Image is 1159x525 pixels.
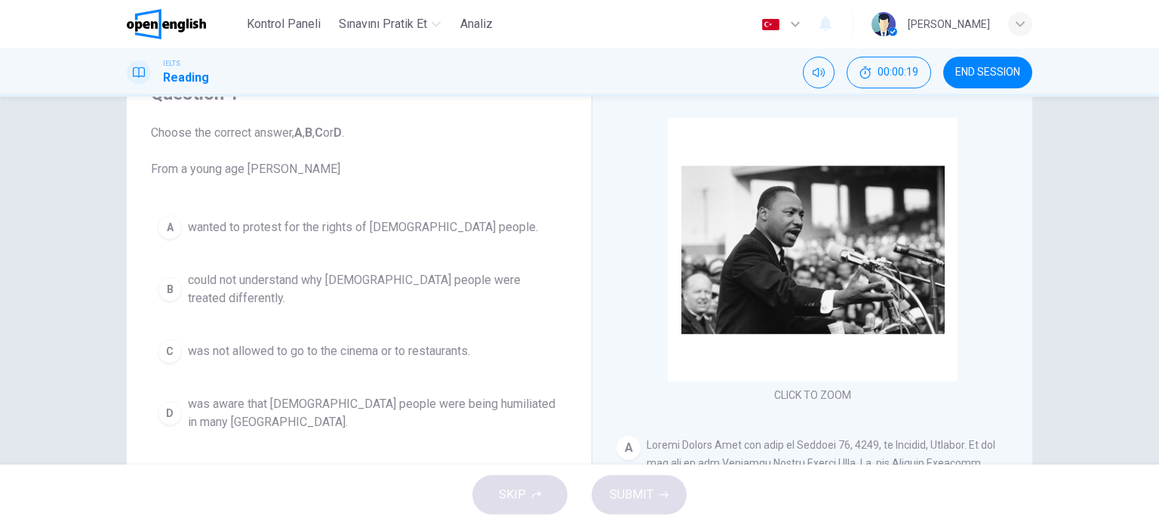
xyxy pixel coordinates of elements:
[158,277,182,301] div: B
[803,57,835,88] div: Mute
[151,264,567,314] button: Bcould not understand why [DEMOGRAPHIC_DATA] people were treated differently.
[151,332,567,370] button: Cwas not allowed to go to the cinema or to restaurants.
[339,15,427,33] span: Sınavını Pratik Et
[616,436,641,460] div: A
[163,58,180,69] span: IELTS
[247,15,321,33] span: Kontrol Paneli
[241,11,327,38] button: Kontrol Paneli
[334,125,342,140] b: D
[453,11,501,38] button: Analiz
[878,66,918,79] span: 00:00:19
[163,69,209,87] h1: Reading
[315,125,323,140] b: C
[188,271,561,307] span: could not understand why [DEMOGRAPHIC_DATA] people were treated differently.
[333,11,447,38] button: Sınavını Pratik Et
[847,57,931,88] div: Hide
[158,401,182,425] div: D
[294,125,303,140] b: A
[955,66,1020,79] span: END SESSION
[188,395,561,431] span: was aware that [DEMOGRAPHIC_DATA] people were being humiliated in many [GEOGRAPHIC_DATA].
[151,124,567,178] span: Choose the correct answer, , , or . From a young age [PERSON_NAME]
[127,9,241,39] a: OpenEnglish logo
[158,215,182,239] div: A
[943,57,1032,88] button: END SESSION
[908,15,990,33] div: [PERSON_NAME]
[305,125,312,140] b: B
[460,15,493,33] span: Analiz
[127,9,206,39] img: OpenEnglish logo
[151,388,567,438] button: Dwas aware that [DEMOGRAPHIC_DATA] people were being humiliated in many [GEOGRAPHIC_DATA].
[872,12,896,36] img: Profile picture
[188,218,538,236] span: wanted to protest for the rights of [DEMOGRAPHIC_DATA] people.
[761,19,780,30] img: tr
[188,342,470,360] span: was not allowed to go to the cinema or to restaurants.
[847,57,931,88] button: 00:00:19
[158,339,182,363] div: C
[151,208,567,246] button: Awanted to protest for the rights of [DEMOGRAPHIC_DATA] people.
